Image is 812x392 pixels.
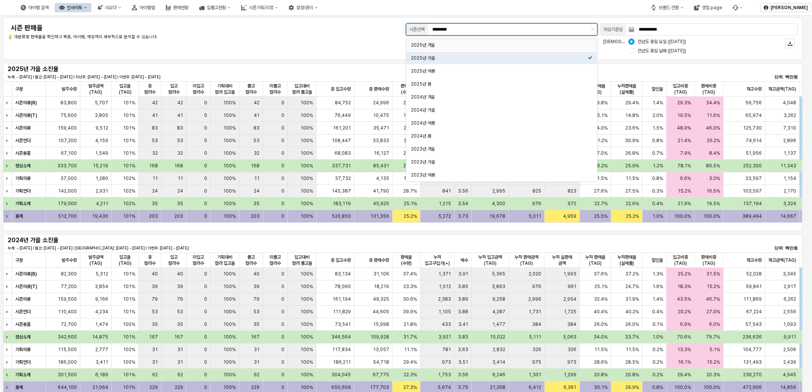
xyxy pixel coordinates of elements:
[424,254,451,266] span: 누적 입고구입가(+)
[411,172,588,178] div: 2023년 여름
[164,254,184,266] span: 입고 컬러수
[652,257,663,263] span: 할인율
[404,201,417,207] span: 25.1%
[404,138,417,144] span: 31.2%
[177,112,183,118] span: 41
[15,176,31,181] strong: 기획의류
[411,120,588,126] div: 2024년 여름
[281,125,284,131] span: 0
[58,201,77,207] span: 179,000
[281,112,284,118] span: 0
[152,112,158,118] span: 41
[254,100,260,106] span: 42
[376,175,389,181] span: 4,135
[680,150,691,156] span: 7.9%
[335,112,351,118] span: 76,449
[706,163,720,169] span: 80.5%
[204,175,207,181] span: 0
[403,100,417,106] span: 29.5%
[625,112,639,118] span: 14.8%
[594,150,608,156] span: 27.0%
[291,254,313,266] span: 입고대비 컬러 출고율
[409,26,425,33] div: 시즌선택
[140,5,155,10] div: 아이템맵
[93,163,108,169] span: 15,219
[8,74,534,80] p: 누계: ~ [DATE] | 월간: [DATE] ~ [DATE] | 지난주: [DATE] ~ [DATE] | 이번주: [DATE] ~ [DATE]
[728,3,747,12] div: 버그 제보 및 기능 개선 요청
[204,150,207,156] span: 0
[533,188,541,194] span: 825
[152,150,158,156] span: 32
[594,163,608,169] span: 26.2%
[281,175,284,181] span: 0
[373,125,389,131] span: 35,471
[204,112,207,118] span: 0
[62,86,77,92] span: 발주수량
[3,306,13,318] div: Expand row
[652,175,663,181] span: 0.8%
[603,39,664,44] span: [DEMOGRAPHIC_DATA] 기준:
[680,175,691,181] span: 6.6%
[96,175,108,181] span: 1,280
[652,138,663,144] span: 0.8%
[745,100,762,106] span: 59,756
[532,201,541,207] span: 976
[3,343,13,356] div: Expand row
[709,175,720,181] span: 3.0%
[411,42,588,48] div: 2025년 겨울
[652,188,663,194] span: 0.3%
[707,112,720,118] span: 11.6%
[281,150,284,156] span: 0
[57,163,77,169] span: 333,700
[369,86,389,92] span: 총 판매수량
[123,175,135,181] span: 102%
[242,254,260,266] span: 출고 컬러수
[15,125,31,131] strong: 시즌의류
[93,3,126,12] div: 리오더
[204,138,207,144] span: 0
[332,138,351,144] span: 108,447
[3,160,13,172] div: Expand row
[3,210,13,222] div: Expand row
[784,188,796,194] span: 2,170
[223,150,236,156] span: 100%
[58,188,77,194] span: 142,000
[142,83,158,95] span: 총 컬러수
[706,188,720,194] span: 16.5%
[678,188,691,194] span: 15.2%
[15,100,37,105] strong: 시즌의류(B)
[411,68,588,74] div: 2025년 여름
[254,175,260,181] span: 11
[411,81,588,87] div: 2025년 봄
[223,125,236,131] span: 100%
[174,163,183,169] span: 168
[653,100,663,106] span: 1.4%
[3,293,13,305] div: Expand row
[411,107,588,113] div: 2024년 가을
[254,188,260,194] span: 24
[249,5,273,10] div: 시즌기획/리뷰
[266,83,284,95] span: 미출고 컬러수
[512,254,541,266] span: 누적 판매금액(TAG)
[190,254,207,266] span: 미입고 컬러수
[458,188,468,194] span: 3.56
[177,150,183,156] span: 32
[300,201,313,207] span: 100%
[373,163,389,169] span: 85,431
[374,150,389,156] span: 16,127
[214,254,236,266] span: 기획대비 컬러 입고율
[583,254,608,266] span: 누적 판매율(TAG)
[373,100,389,106] span: 24,996
[300,188,313,194] span: 100%
[677,125,691,131] span: 48.9%
[652,150,663,156] span: 0.7%
[152,188,158,194] span: 24
[411,94,588,100] div: 2024년 겨울
[677,112,691,118] span: 19.5%
[771,5,808,11] p: [PERSON_NAME]
[300,125,313,131] span: 100%
[677,100,691,106] span: 29.3%
[254,112,260,118] span: 41
[223,188,236,194] span: 100%
[732,74,798,80] p: 단위: 백만원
